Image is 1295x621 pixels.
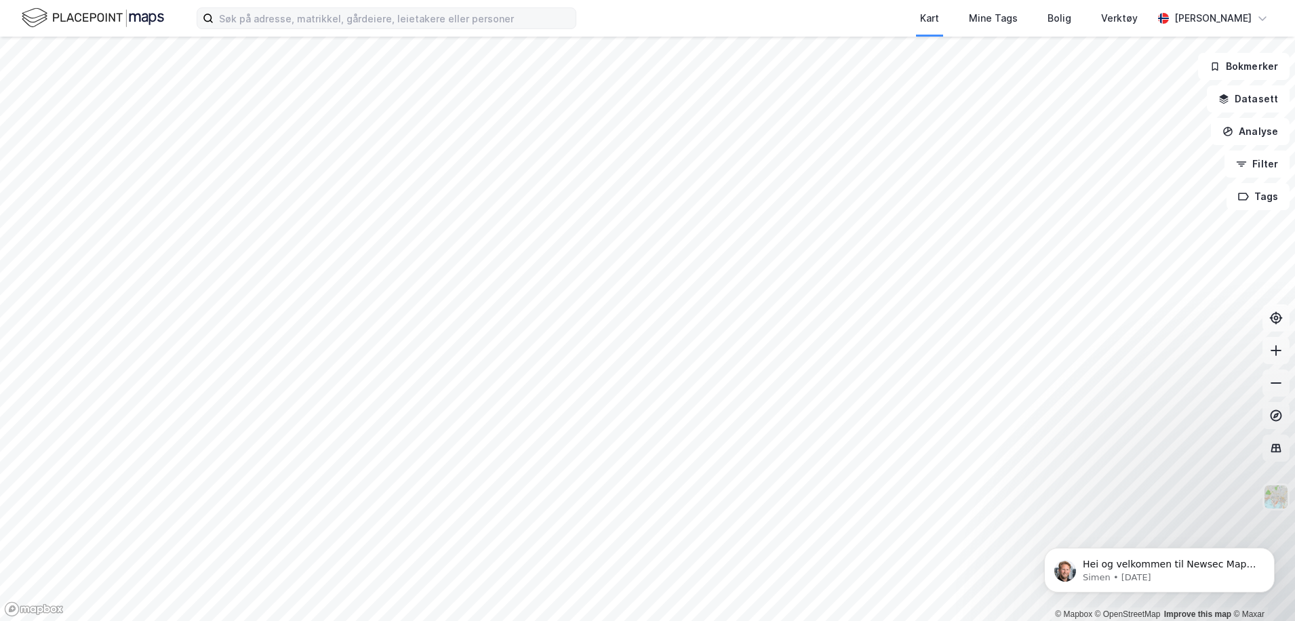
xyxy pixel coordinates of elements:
[969,10,1018,26] div: Mine Tags
[1048,10,1071,26] div: Bolig
[1174,10,1252,26] div: [PERSON_NAME]
[214,8,576,28] input: Søk på adresse, matrikkel, gårdeiere, leietakere eller personer
[1101,10,1138,26] div: Verktøy
[1024,519,1295,614] iframe: Intercom notifications message
[22,6,164,30] img: logo.f888ab2527a4732fd821a326f86c7f29.svg
[920,10,939,26] div: Kart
